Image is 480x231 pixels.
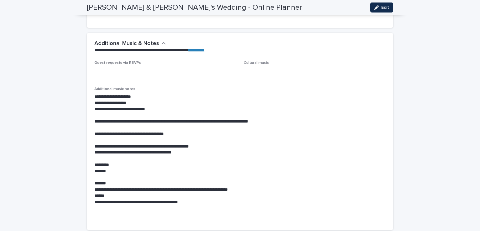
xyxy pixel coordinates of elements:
[370,3,393,13] button: Edit
[94,68,236,74] p: -
[94,87,135,91] span: Additional music notes
[94,40,166,47] button: Additional Music & Notes
[87,3,302,12] h2: [PERSON_NAME] & [PERSON_NAME]'s Wedding - Online Planner
[381,5,389,10] span: Edit
[94,40,159,47] h2: Additional Music & Notes
[94,61,141,65] span: Guest requests via RSVPs
[244,68,386,74] p: -
[244,61,269,65] span: Cultural music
